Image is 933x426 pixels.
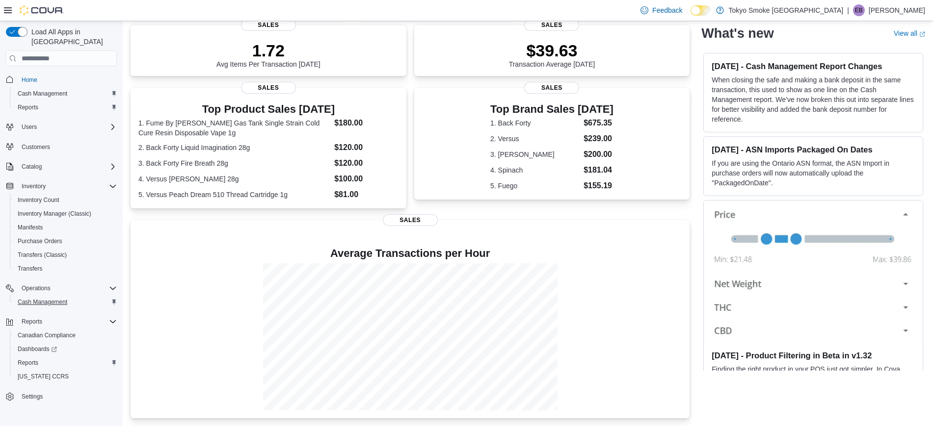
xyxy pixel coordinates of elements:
[241,19,296,31] span: Sales
[509,41,595,68] div: Transaction Average [DATE]
[584,164,613,176] dd: $181.04
[14,371,117,382] span: Washington CCRS
[216,41,320,68] div: Avg Items Per Transaction [DATE]
[14,343,61,355] a: Dashboards
[18,210,91,218] span: Inventory Manager (Classic)
[14,194,63,206] a: Inventory Count
[2,120,121,134] button: Users
[138,103,399,115] h3: Top Product Sales [DATE]
[894,29,925,37] a: View allExternal link
[584,180,613,192] dd: $155.19
[712,145,915,154] h3: [DATE] - ASN Imports Packaged On Dates
[14,101,117,113] span: Reports
[138,118,330,138] dt: 1. Fume By [PERSON_NAME] Gas Tank Single Strain Cold Cure Resin Disposable Vape 1g
[2,160,121,174] button: Catalog
[22,163,42,171] span: Catalog
[712,75,915,124] p: When closing the safe and making a bank deposit in the same transaction, this used to show as one...
[10,370,121,383] button: [US_STATE] CCRS
[18,180,117,192] span: Inventory
[14,222,117,233] span: Manifests
[490,134,580,144] dt: 2. Versus
[216,41,320,60] p: 1.72
[10,87,121,100] button: Cash Management
[10,221,121,234] button: Manifests
[14,222,47,233] a: Manifests
[22,393,43,401] span: Settings
[14,208,95,220] a: Inventory Manager (Classic)
[584,149,613,160] dd: $200.00
[18,316,46,327] button: Reports
[22,284,51,292] span: Operations
[18,141,54,153] a: Customers
[509,41,595,60] p: $39.63
[14,249,117,261] span: Transfers (Classic)
[18,298,67,306] span: Cash Management
[18,265,42,273] span: Transfers
[22,123,37,131] span: Users
[10,262,121,276] button: Transfers
[10,193,121,207] button: Inventory Count
[18,282,54,294] button: Operations
[14,249,71,261] a: Transfers (Classic)
[869,4,925,16] p: [PERSON_NAME]
[383,214,438,226] span: Sales
[14,101,42,113] a: Reports
[10,342,121,356] a: Dashboards
[18,180,50,192] button: Inventory
[14,263,117,275] span: Transfers
[20,5,64,15] img: Cova
[524,19,579,31] span: Sales
[138,248,682,259] h4: Average Transactions per Hour
[18,391,47,402] a: Settings
[18,74,41,86] a: Home
[18,121,41,133] button: Users
[22,182,46,190] span: Inventory
[10,248,121,262] button: Transfers (Classic)
[334,157,398,169] dd: $120.00
[14,88,117,100] span: Cash Management
[334,142,398,153] dd: $120.00
[2,315,121,328] button: Reports
[712,158,915,188] p: If you are using the Ontario ASN format, the ASN Import in purchase orders will now automatically...
[14,329,80,341] a: Canadian Compliance
[18,373,69,380] span: [US_STATE] CCRS
[18,141,117,153] span: Customers
[490,103,613,115] h3: Top Brand Sales [DATE]
[14,235,117,247] span: Purchase Orders
[138,174,330,184] dt: 4. Versus [PERSON_NAME] 28g
[847,4,849,16] p: |
[637,0,686,20] a: Feedback
[138,190,330,200] dt: 5. Versus Peach Dream 510 Thread Cartridge 1g
[18,282,117,294] span: Operations
[490,118,580,128] dt: 1. Back Forty
[18,73,117,85] span: Home
[584,117,613,129] dd: $675.35
[14,194,117,206] span: Inventory Count
[10,234,121,248] button: Purchase Orders
[524,82,579,94] span: Sales
[14,296,71,308] a: Cash Management
[2,179,121,193] button: Inventory
[241,82,296,94] span: Sales
[701,25,773,41] h2: What's new
[334,173,398,185] dd: $100.00
[14,208,117,220] span: Inventory Manager (Classic)
[691,5,711,16] input: Dark Mode
[10,295,121,309] button: Cash Management
[334,189,398,200] dd: $81.00
[18,161,46,173] button: Catalog
[10,328,121,342] button: Canadian Compliance
[334,117,398,129] dd: $180.00
[18,390,117,402] span: Settings
[18,237,62,245] span: Purchase Orders
[18,121,117,133] span: Users
[18,316,117,327] span: Reports
[18,196,59,204] span: Inventory Count
[729,4,844,16] p: Tokyo Smoke [GEOGRAPHIC_DATA]
[712,351,915,360] h3: [DATE] - Product Filtering in Beta in v1.32
[855,4,863,16] span: EB
[22,76,37,84] span: Home
[712,364,915,413] p: Finding the right product in your POS just got simpler. In Cova v1.32, you can now filter by Pric...
[10,100,121,114] button: Reports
